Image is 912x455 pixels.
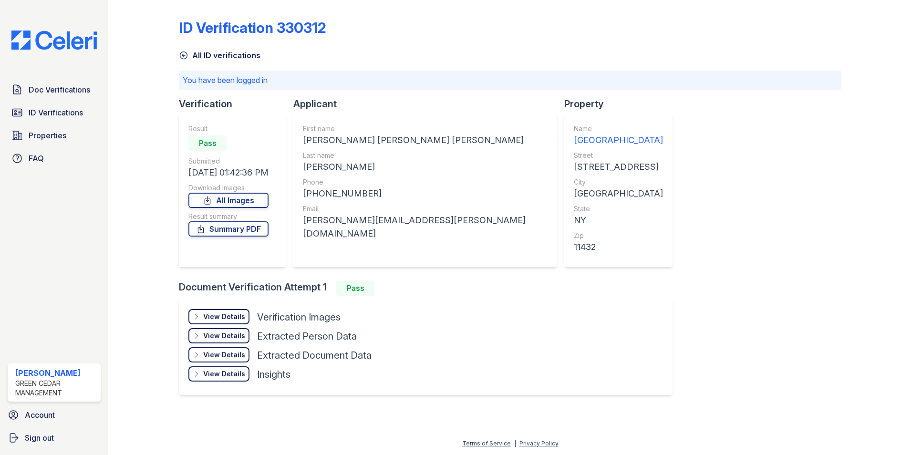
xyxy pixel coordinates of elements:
[188,221,269,237] a: Summary PDF
[257,368,290,381] div: Insights
[8,103,101,122] a: ID Verifications
[179,280,680,296] div: Document Verification Attempt 1
[203,369,245,379] div: View Details
[303,177,547,187] div: Phone
[4,405,104,424] a: Account
[257,310,341,324] div: Verification Images
[303,160,547,174] div: [PERSON_NAME]
[25,409,55,421] span: Account
[8,126,101,145] a: Properties
[336,280,374,296] div: Pass
[519,440,559,447] a: Privacy Policy
[574,134,663,147] div: [GEOGRAPHIC_DATA]
[257,330,357,343] div: Extracted Person Data
[188,212,269,221] div: Result summary
[303,124,547,134] div: First name
[574,124,663,134] div: Name
[203,331,245,341] div: View Details
[188,166,269,179] div: [DATE] 01:42:36 PM
[293,97,564,111] div: Applicant
[574,187,663,200] div: [GEOGRAPHIC_DATA]
[203,350,245,360] div: View Details
[303,214,547,240] div: [PERSON_NAME][EMAIL_ADDRESS][PERSON_NAME][DOMAIN_NAME]
[564,97,680,111] div: Property
[179,97,293,111] div: Verification
[257,349,372,362] div: Extracted Document Data
[15,367,97,379] div: [PERSON_NAME]
[183,74,838,86] p: You have been logged in
[514,440,516,447] div: |
[574,160,663,174] div: [STREET_ADDRESS]
[188,124,269,134] div: Result
[303,187,547,200] div: [PHONE_NUMBER]
[462,440,511,447] a: Terms of Service
[188,156,269,166] div: Submitted
[29,107,83,118] span: ID Verifications
[4,31,104,50] img: CE_Logo_Blue-a8612792a0a2168367f1c8372b55b34899dd931a85d93a1a3d3e32e68fde9ad4.png
[188,193,269,208] a: All Images
[188,135,227,151] div: Pass
[179,50,260,61] a: All ID verifications
[303,151,547,160] div: Last name
[29,130,66,141] span: Properties
[25,432,54,444] span: Sign out
[574,240,663,254] div: 11432
[179,19,326,36] div: ID Verification 330312
[303,134,547,147] div: [PERSON_NAME] [PERSON_NAME] [PERSON_NAME]
[29,153,44,164] span: FAQ
[574,231,663,240] div: Zip
[203,312,245,321] div: View Details
[8,149,101,168] a: FAQ
[574,124,663,147] a: Name [GEOGRAPHIC_DATA]
[15,379,97,398] div: Green Cedar Management
[8,80,101,99] a: Doc Verifications
[574,177,663,187] div: City
[303,204,547,214] div: Email
[574,214,663,227] div: NY
[574,151,663,160] div: Street
[29,84,90,95] span: Doc Verifications
[574,204,663,214] div: State
[4,428,104,447] a: Sign out
[188,183,269,193] div: Download Images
